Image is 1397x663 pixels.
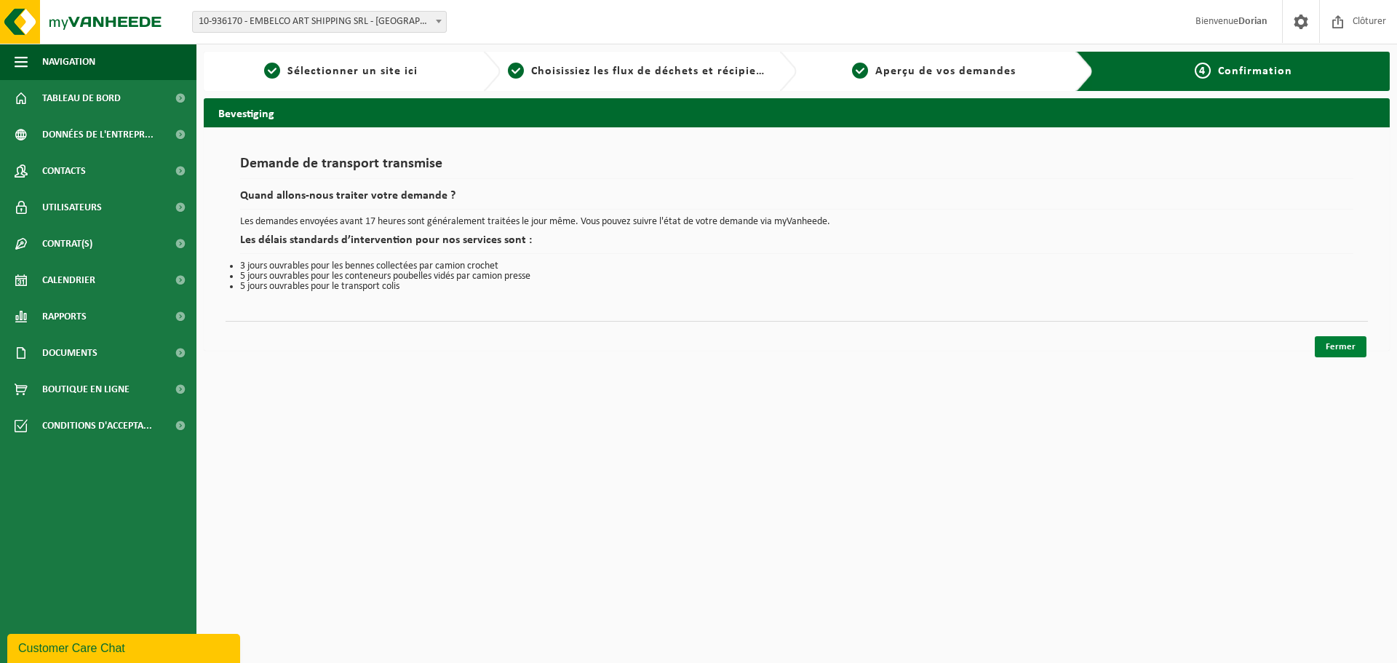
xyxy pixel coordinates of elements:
li: 5 jours ouvrables pour les conteneurs poubelles vidés par camion presse [240,271,1353,282]
h1: Demande de transport transmise [240,156,1353,179]
span: Confirmation [1218,65,1292,77]
span: Tableau de bord [42,80,121,116]
span: Navigation [42,44,95,80]
span: Documents [42,335,97,371]
span: 3 [852,63,868,79]
p: Les demandes envoyées avant 17 heures sont généralement traitées le jour même. Vous pouvez suivre... [240,217,1353,227]
a: 3Aperçu de vos demandes [804,63,1064,80]
a: Fermer [1315,336,1366,357]
h2: Bevestiging [204,98,1390,127]
li: 3 jours ouvrables pour les bennes collectées par camion crochet [240,261,1353,271]
a: 1Sélectionner un site ici [211,63,471,80]
span: Utilisateurs [42,189,102,226]
span: Contrat(s) [42,226,92,262]
span: Rapports [42,298,87,335]
li: 5 jours ouvrables pour le transport colis [240,282,1353,292]
h2: Les délais standards d’intervention pour nos services sont : [240,234,1353,254]
span: 4 [1195,63,1211,79]
span: Contacts [42,153,86,189]
span: Boutique en ligne [42,371,130,408]
a: 2Choisissiez les flux de déchets et récipients [508,63,768,80]
span: Sélectionner un site ici [287,65,418,77]
span: Conditions d'accepta... [42,408,152,444]
span: 1 [264,63,280,79]
span: 2 [508,63,524,79]
span: Aperçu de vos demandes [875,65,1016,77]
span: Calendrier [42,262,95,298]
span: 10-936170 - EMBELCO ART SHIPPING SRL - ETTERBEEK [193,12,446,32]
h2: Quand allons-nous traiter votre demande ? [240,190,1353,210]
iframe: chat widget [7,631,243,663]
span: Choisissiez les flux de déchets et récipients [531,65,773,77]
strong: Dorian [1238,16,1267,27]
span: Données de l'entrepr... [42,116,154,153]
span: 10-936170 - EMBELCO ART SHIPPING SRL - ETTERBEEK [192,11,447,33]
